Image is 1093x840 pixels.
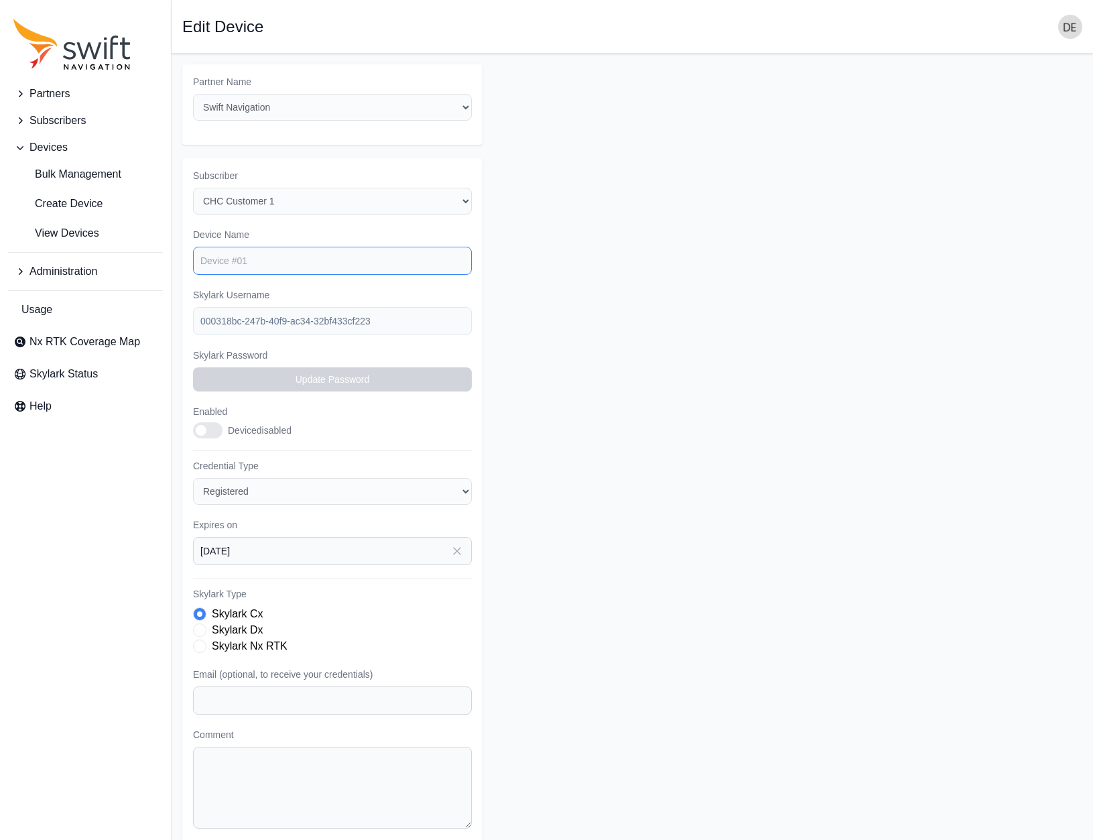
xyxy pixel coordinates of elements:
button: Update Password [193,367,472,392]
a: Skylark Status [8,361,163,387]
label: Email (optional, to receive your credentials) [193,668,472,681]
a: Create Device [8,190,163,217]
span: Skylark Status [29,366,98,382]
h1: Edit Device [182,19,263,35]
input: YYYY-MM-DD [193,537,472,565]
span: Help [29,398,52,414]
div: Device disabled [228,424,292,437]
span: Administration [29,263,97,280]
img: user photo [1058,15,1082,39]
label: Skylark Username [193,288,472,302]
a: Bulk Management [8,161,163,188]
label: Skylark Type [193,587,472,601]
label: Skylark Nx RTK [212,638,287,654]
span: Create Device [13,196,103,212]
span: Bulk Management [13,166,121,182]
a: Usage [8,296,163,323]
input: example-user [193,307,472,335]
label: Device Name [193,228,472,241]
button: Subscribers [8,107,163,134]
a: View Devices [8,220,163,247]
button: Devices [8,134,163,161]
select: Partner Name [193,94,472,121]
span: Nx RTK Coverage Map [29,334,140,350]
a: Nx RTK Coverage Map [8,328,163,355]
label: Skylark Password [193,349,472,362]
label: Credential Type [193,459,472,473]
span: Subscribers [29,113,86,129]
span: Usage [21,302,52,318]
span: View Devices [13,225,99,241]
label: Comment [193,728,472,741]
span: Devices [29,139,68,156]
label: Partner Name [193,75,472,88]
label: Subscriber [193,169,472,182]
span: Partners [29,86,70,102]
label: Skylark Cx [212,606,263,622]
input: Device #01 [193,247,472,275]
button: Partners [8,80,163,107]
label: Skylark Dx [212,622,263,638]
a: Help [8,393,163,420]
button: Administration [8,258,163,285]
select: Subscriber [193,188,472,215]
div: Skylark Type [193,606,472,654]
label: Expires on [193,518,472,532]
label: Enabled [193,405,304,418]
